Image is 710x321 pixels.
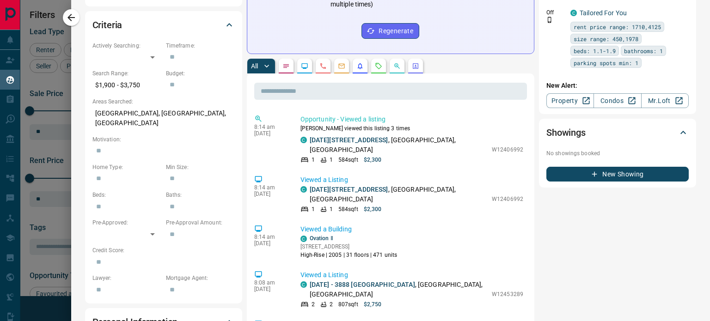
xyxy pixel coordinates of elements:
[574,58,638,67] span: parking spots min: 1
[580,9,627,17] a: Tailored For You
[92,97,235,106] p: Areas Searched:
[254,240,287,247] p: [DATE]
[300,270,523,280] p: Viewed a Listing
[166,218,235,227] p: Pre-Approval Amount:
[338,300,358,309] p: 807 sqft
[393,62,401,70] svg: Opportunities
[338,156,358,164] p: 584 sqft
[300,137,307,143] div: condos.ca
[300,281,307,288] div: condos.ca
[166,191,235,199] p: Baths:
[338,62,345,70] svg: Emails
[254,191,287,197] p: [DATE]
[312,156,315,164] p: 1
[254,286,287,292] p: [DATE]
[300,186,307,193] div: condos.ca
[92,18,122,32] h2: Criteria
[319,62,327,70] svg: Calls
[300,124,523,133] p: [PERSON_NAME] viewed this listing 3 times
[282,62,290,70] svg: Notes
[574,34,638,43] span: size range: 450,1978
[300,175,523,185] p: Viewed a Listing
[300,251,398,259] p: High-Rise | 2005 | 31 floors | 471 units
[166,274,235,282] p: Mortgage Agent:
[546,167,689,182] button: New Showing
[92,42,161,50] p: Actively Searching:
[546,125,586,140] h2: Showings
[92,69,161,78] p: Search Range:
[92,191,161,199] p: Beds:
[300,224,523,234] p: Viewed a Building
[92,78,161,93] p: $1,900 - $3,750
[254,124,287,130] p: 8:14 am
[574,22,661,31] span: rent price range: 1710,4125
[301,62,308,70] svg: Lead Browsing Activity
[546,93,594,108] a: Property
[300,236,307,242] div: condos.ca
[375,62,382,70] svg: Requests
[92,14,235,36] div: Criteria
[92,163,161,171] p: Home Type:
[330,156,333,164] p: 1
[364,156,382,164] p: $2,300
[574,46,616,55] span: beds: 1.1-1.9
[92,246,235,254] p: Credit Score:
[546,149,689,157] p: No showings booked
[254,234,287,240] p: 8:14 am
[254,130,287,137] p: [DATE]
[330,205,333,213] p: 1
[310,235,333,242] a: Ovation Ⅱ
[166,69,235,78] p: Budget:
[310,185,487,204] p: , [GEOGRAPHIC_DATA], [GEOGRAPHIC_DATA]
[412,62,419,70] svg: Agent Actions
[594,93,641,108] a: Condos
[310,135,487,155] p: , [GEOGRAPHIC_DATA], [GEOGRAPHIC_DATA]
[338,205,358,213] p: 584 sqft
[254,184,287,191] p: 8:14 am
[312,205,315,213] p: 1
[356,62,364,70] svg: Listing Alerts
[546,81,689,91] p: New Alert:
[364,205,382,213] p: $2,300
[310,186,388,193] a: [DATE][STREET_ADDRESS]
[166,42,235,50] p: Timeframe:
[92,218,161,227] p: Pre-Approved:
[312,300,315,309] p: 2
[492,195,523,203] p: W12406992
[361,23,419,39] button: Regenerate
[92,274,161,282] p: Lawyer:
[624,46,663,55] span: bathrooms: 1
[92,135,235,144] p: Motivation:
[492,290,523,298] p: W12453289
[310,136,388,144] a: [DATE][STREET_ADDRESS]
[254,279,287,286] p: 8:08 am
[364,300,382,309] p: $2,750
[92,106,235,131] p: [GEOGRAPHIC_DATA], [GEOGRAPHIC_DATA], [GEOGRAPHIC_DATA]
[546,17,553,23] svg: Push Notification Only
[641,93,689,108] a: Mr.Loft
[330,300,333,309] p: 2
[310,280,487,299] p: , [GEOGRAPHIC_DATA], [GEOGRAPHIC_DATA]
[166,163,235,171] p: Min Size:
[300,242,398,251] p: [STREET_ADDRESS]
[251,63,258,69] p: All
[492,145,523,154] p: W12406992
[310,281,415,288] a: [DATE] - 3888 [GEOGRAPHIC_DATA]
[546,121,689,144] div: Showings
[546,8,565,17] p: Off
[300,115,523,124] p: Opportunity - Viewed a listing
[570,10,577,16] div: condos.ca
